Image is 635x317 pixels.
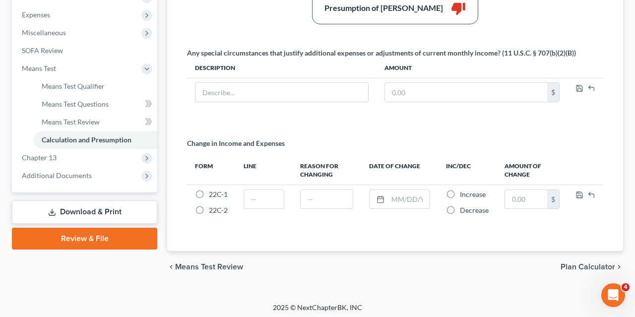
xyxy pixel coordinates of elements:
[236,156,292,185] th: Line
[615,263,623,271] i: chevron_right
[561,263,615,271] span: Plan Calculator
[14,42,157,60] a: SOFA Review
[187,48,576,58] div: Any special circumstances that justify additional expenses or adjustments of current monthly inco...
[42,135,131,144] span: Calculation and Presumption
[301,190,353,209] input: --
[187,58,377,78] th: Description
[187,156,236,185] th: Form
[385,83,547,102] input: 0.00
[361,156,438,185] th: Date of Change
[34,95,157,113] a: Means Test Questions
[292,156,361,185] th: Reason for Changing
[209,190,228,198] span: 22C-1
[187,138,285,148] p: Change in Income and Expenses
[22,171,92,180] span: Additional Documents
[497,156,568,185] th: Amount of Change
[505,190,548,209] input: 0.00
[244,190,284,209] input: --
[12,200,157,224] a: Download & Print
[622,283,630,291] span: 4
[388,190,429,209] input: MM/DD/YYYY
[34,113,157,131] a: Means Test Review
[547,83,559,102] div: $
[22,64,56,72] span: Means Test
[460,190,486,198] span: Increase
[451,1,466,16] i: thumb_down
[175,263,243,271] span: Means Test Review
[438,156,497,185] th: Inc/Dec
[460,206,489,214] span: Decrease
[22,46,63,55] span: SOFA Review
[209,206,228,214] span: 22C-2
[22,28,66,37] span: Miscellaneous
[22,10,50,19] span: Expenses
[42,118,100,126] span: Means Test Review
[195,83,368,102] input: Describe...
[12,228,157,250] a: Review & File
[42,82,105,90] span: Means Test Qualifier
[167,263,175,271] i: chevron_left
[42,100,109,108] span: Means Test Questions
[22,153,57,162] span: Chapter 13
[547,190,559,209] div: $
[324,2,443,14] div: Presumption of [PERSON_NAME]
[34,77,157,95] a: Means Test Qualifier
[561,263,623,271] button: Plan Calculator chevron_right
[167,263,243,271] button: chevron_left Means Test Review
[377,58,568,78] th: Amount
[34,131,157,149] a: Calculation and Presumption
[601,283,625,307] iframe: Intercom live chat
